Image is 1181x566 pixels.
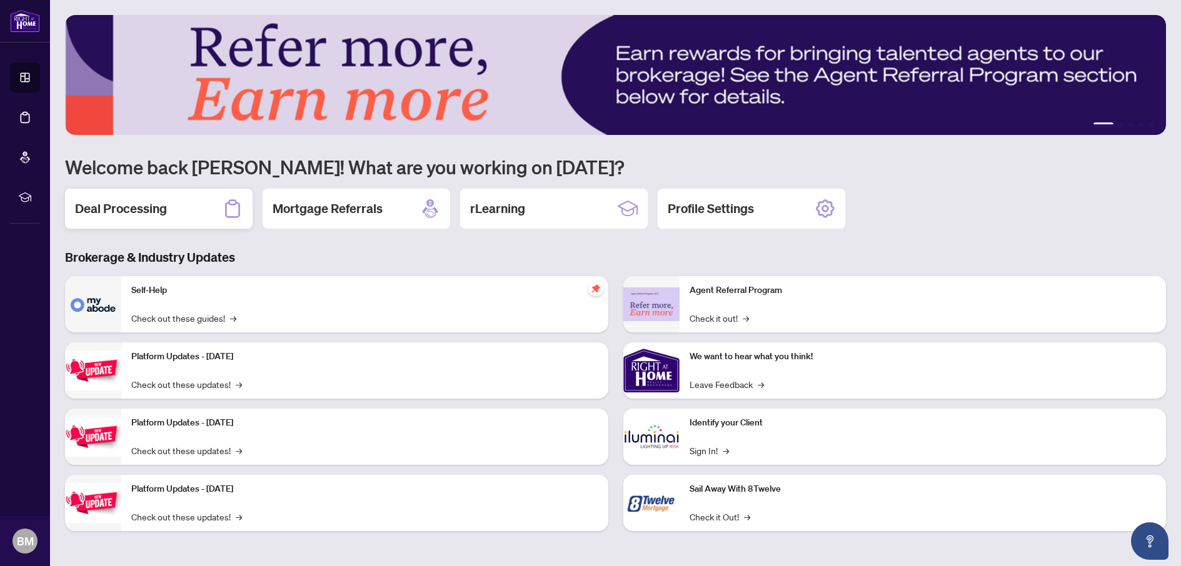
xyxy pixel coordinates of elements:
h2: rLearning [470,200,525,217]
p: Platform Updates - [DATE] [131,416,598,430]
img: Slide 0 [65,15,1166,135]
p: Platform Updates - [DATE] [131,482,598,496]
p: We want to hear what you think! [690,350,1157,364]
span: BM [17,532,34,550]
span: → [744,510,750,524]
h1: Welcome back [PERSON_NAME]! What are you working on [DATE]? [65,155,1166,179]
span: → [236,444,242,457]
p: Self-Help [131,284,598,297]
button: 4 [1138,122,1143,127]
p: Platform Updates - [DATE] [131,350,598,364]
span: pushpin [588,281,603,296]
a: Check it out!→ [690,311,749,325]
span: → [230,311,236,325]
img: logo [10,9,40,32]
p: Sail Away With 8Twelve [690,482,1157,496]
img: Platform Updates - July 8, 2025 [65,417,121,456]
span: → [758,377,764,391]
span: → [743,311,749,325]
img: Agent Referral Program [623,287,680,322]
img: We want to hear what you think! [623,342,680,399]
span: → [723,444,729,457]
a: Sign In!→ [690,444,729,457]
span: → [236,377,242,391]
a: Check out these updates!→ [131,444,242,457]
a: Check out these updates!→ [131,510,242,524]
h2: Profile Settings [668,200,754,217]
p: Agent Referral Program [690,284,1157,297]
h2: Deal Processing [75,200,167,217]
button: Open asap [1131,522,1168,560]
a: Leave Feedback→ [690,377,764,391]
img: Platform Updates - July 21, 2025 [65,350,121,390]
button: 5 [1148,122,1153,127]
img: Sail Away With 8Twelve [623,475,680,531]
button: 1 [1093,122,1113,127]
a: Check out these updates!→ [131,377,242,391]
h2: Mortgage Referrals [273,200,383,217]
img: Self-Help [65,276,121,332]
a: Check it Out!→ [690,510,750,524]
a: Check out these guides!→ [131,311,236,325]
button: 3 [1128,122,1133,127]
img: Platform Updates - June 23, 2025 [65,483,121,522]
span: → [236,510,242,524]
h3: Brokerage & Industry Updates [65,249,1166,266]
img: Identify your Client [623,409,680,465]
button: 2 [1118,122,1123,127]
p: Identify your Client [690,416,1157,430]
